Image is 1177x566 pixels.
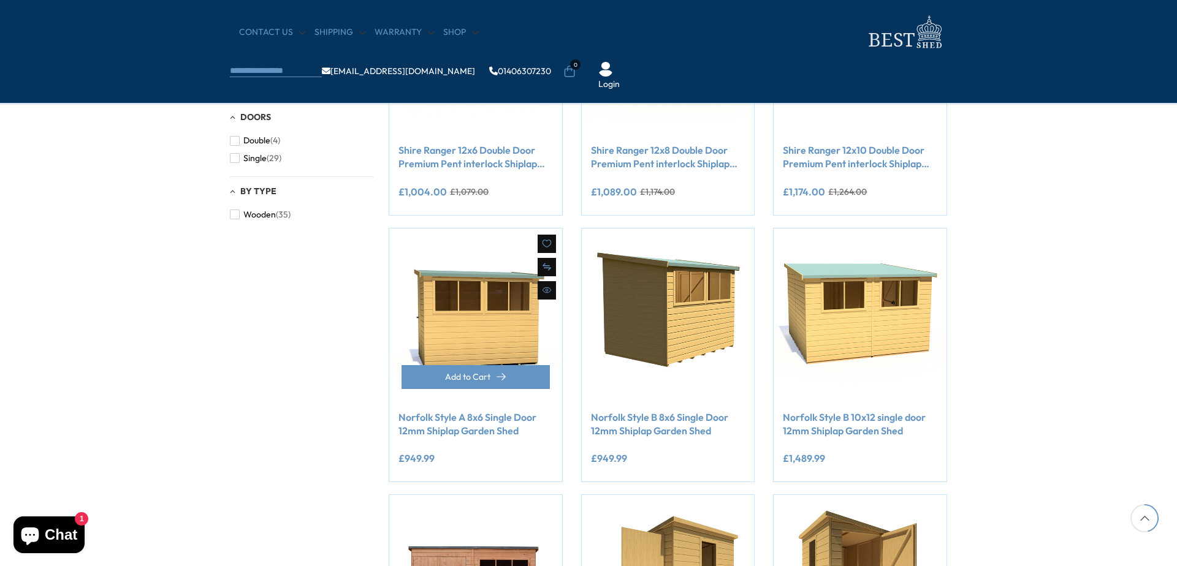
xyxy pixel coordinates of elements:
button: Add to Cart [402,365,550,389]
span: Doors [240,111,271,123]
ins: £1,489.99 [783,453,825,463]
ins: £949.99 [398,453,435,463]
a: Warranty [375,26,434,39]
span: (35) [276,209,291,220]
button: Single [230,149,281,167]
a: Shipping [314,26,365,39]
button: Wooden [230,206,291,224]
a: Shire Ranger 12x10 Double Door Premium Pent interlock Shiplap Shed [783,143,937,171]
button: Double [230,132,280,149]
a: Norfolk Style A 8x6 Single Door 12mm Shiplap Garden Shed [398,410,553,438]
ins: £1,089.00 [591,187,637,197]
ins: £1,174.00 [783,187,825,197]
inbox-online-store-chat: Shopify online store chat [10,516,88,556]
a: Shop [443,26,478,39]
a: Login [598,78,620,91]
span: (29) [267,153,281,164]
del: £1,174.00 [640,187,675,196]
a: Norfolk Style B 10x12 single door 12mm Shiplap Garden Shed [783,410,937,438]
a: CONTACT US [239,26,305,39]
del: £1,264.00 [828,187,867,196]
ins: £949.99 [591,453,627,463]
a: 0 [563,66,576,78]
img: User Icon [598,62,613,77]
a: 01406307230 [489,67,551,75]
span: Single [243,153,267,164]
ins: £1,004.00 [398,187,447,197]
span: Double [243,135,270,146]
a: Norfolk Style B 8x6 Single Door 12mm Shiplap Garden Shed [591,410,745,438]
img: logo [861,12,947,52]
a: Shire Ranger 12x6 Double Door Premium Pent interlock Shiplap Shed [398,143,553,171]
span: (4) [270,135,280,146]
del: £1,079.00 [450,187,489,196]
span: 0 [570,59,581,70]
span: By Type [240,186,276,197]
a: Shire Ranger 12x8 Double Door Premium Pent interlock Shiplap Shed [591,143,745,171]
span: Add to Cart [445,372,490,381]
span: Wooden [243,209,276,220]
a: [EMAIL_ADDRESS][DOMAIN_NAME] [322,67,475,75]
